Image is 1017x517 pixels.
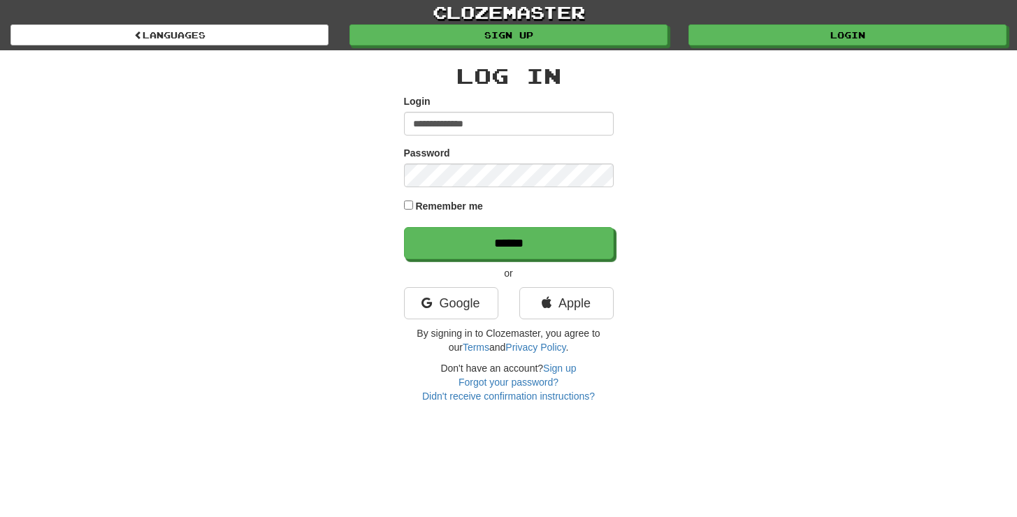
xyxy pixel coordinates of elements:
[459,377,558,388] a: Forgot your password?
[505,342,565,353] a: Privacy Policy
[519,287,614,319] a: Apple
[404,266,614,280] p: or
[404,361,614,403] div: Don't have an account?
[404,326,614,354] p: By signing in to Clozemaster, you agree to our and .
[463,342,489,353] a: Terms
[404,94,431,108] label: Login
[422,391,595,402] a: Didn't receive confirmation instructions?
[404,146,450,160] label: Password
[688,24,1007,45] a: Login
[404,64,614,87] h2: Log In
[543,363,576,374] a: Sign up
[10,24,329,45] a: Languages
[349,24,668,45] a: Sign up
[404,287,498,319] a: Google
[415,199,483,213] label: Remember me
